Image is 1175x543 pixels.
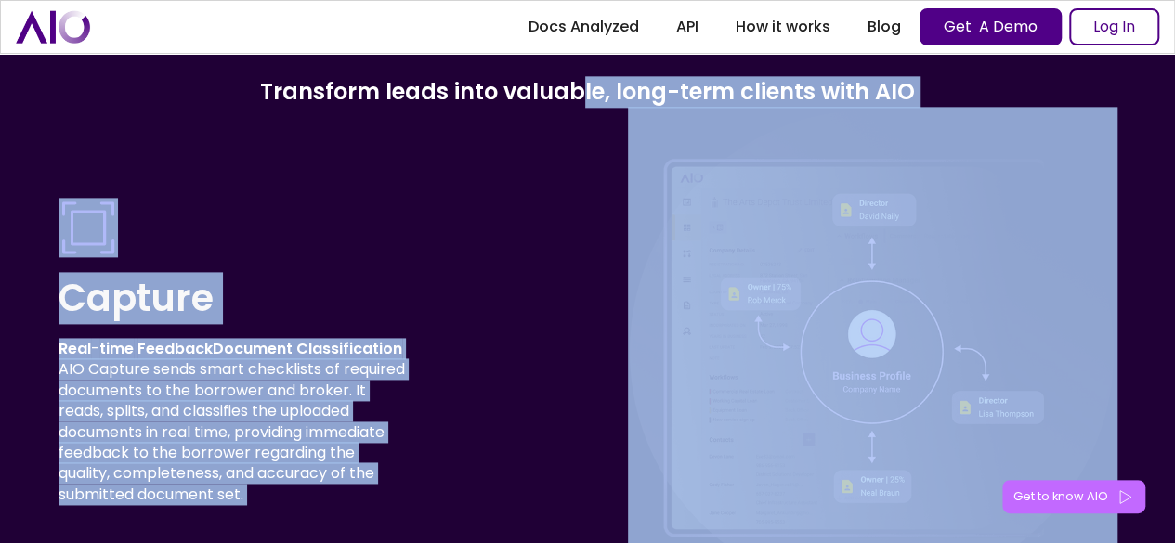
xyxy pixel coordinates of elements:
h4: Transform leads into valuable, long-term clients with AIO [59,76,1117,108]
a: Log In [1069,8,1159,45]
a: Get A Demo [920,8,1062,45]
a: API [658,10,717,44]
div: Get to know AIO [1013,487,1108,506]
strong: time [99,338,134,359]
p: - AIO Capture sends smart checklists of required documents to the borrower and broker. It reads, ... [59,339,407,505]
a: Blog [849,10,920,44]
a: How it works [717,10,849,44]
a: home [16,10,90,43]
h2: Capture [59,272,407,324]
strong: FeedbackDocument Classification [137,338,402,359]
a: Docs Analyzed [510,10,658,44]
strong: Real [59,338,91,359]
